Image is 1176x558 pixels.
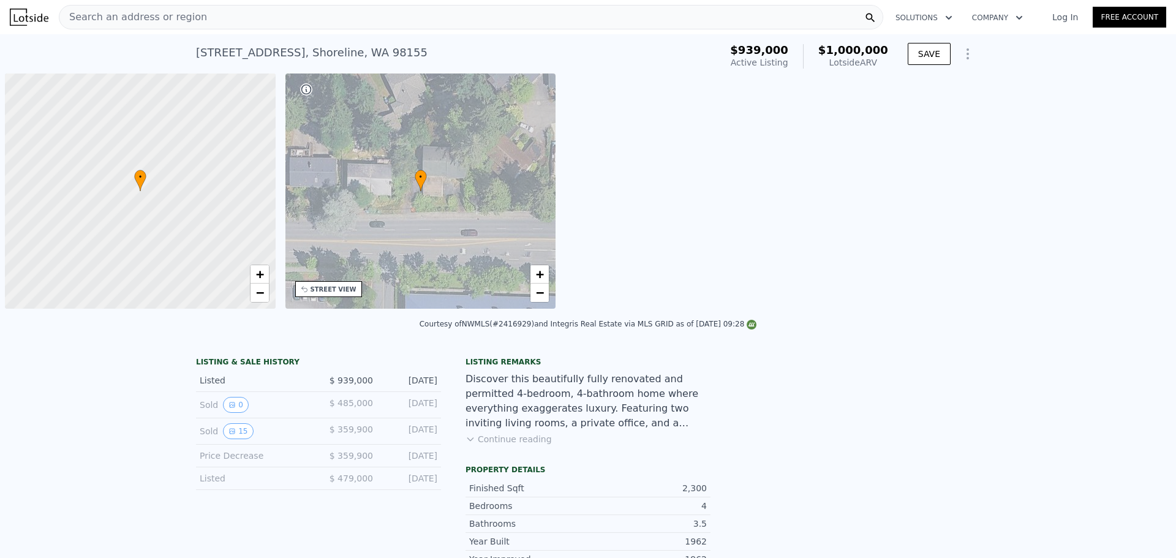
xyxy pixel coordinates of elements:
[818,43,888,56] span: $1,000,000
[731,58,788,67] span: Active Listing
[415,172,427,183] span: •
[466,372,710,431] div: Discover this beautifully fully renovated and permitted 4-bedroom, 4-bathroom home where everythi...
[818,56,888,69] div: Lotside ARV
[588,500,707,512] div: 4
[886,7,962,29] button: Solutions
[330,473,373,483] span: $ 479,000
[908,43,951,65] button: SAVE
[747,320,756,330] img: NWMLS Logo
[311,285,356,294] div: STREET VIEW
[200,450,309,462] div: Price Decrease
[588,482,707,494] div: 2,300
[200,397,309,413] div: Sold
[420,320,757,328] div: Courtesy of NWMLS (#2416929) and Integris Real Estate via MLS GRID as of [DATE] 09:28
[730,43,788,56] span: $939,000
[466,433,552,445] button: Continue reading
[383,450,437,462] div: [DATE]
[330,424,373,434] span: $ 359,900
[1038,11,1093,23] a: Log In
[134,170,146,191] div: •
[255,266,263,282] span: +
[383,374,437,386] div: [DATE]
[134,172,146,183] span: •
[469,535,588,548] div: Year Built
[469,518,588,530] div: Bathrooms
[536,285,544,300] span: −
[200,423,309,439] div: Sold
[330,398,373,408] span: $ 485,000
[251,284,269,302] a: Zoom out
[255,285,263,300] span: −
[1093,7,1166,28] a: Free Account
[383,397,437,413] div: [DATE]
[536,266,544,282] span: +
[223,423,253,439] button: View historical data
[200,472,309,484] div: Listed
[196,357,441,369] div: LISTING & SALE HISTORY
[466,357,710,367] div: Listing remarks
[466,465,710,475] div: Property details
[962,7,1033,29] button: Company
[59,10,207,25] span: Search an address or region
[588,518,707,530] div: 3.5
[196,44,428,61] div: [STREET_ADDRESS] , Shoreline , WA 98155
[588,535,707,548] div: 1962
[530,284,549,302] a: Zoom out
[956,42,980,66] button: Show Options
[530,265,549,284] a: Zoom in
[251,265,269,284] a: Zoom in
[223,397,249,413] button: View historical data
[383,472,437,484] div: [DATE]
[383,423,437,439] div: [DATE]
[330,375,373,385] span: $ 939,000
[200,374,309,386] div: Listed
[469,482,588,494] div: Finished Sqft
[469,500,588,512] div: Bedrooms
[330,451,373,461] span: $ 359,900
[415,170,427,191] div: •
[10,9,48,26] img: Lotside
